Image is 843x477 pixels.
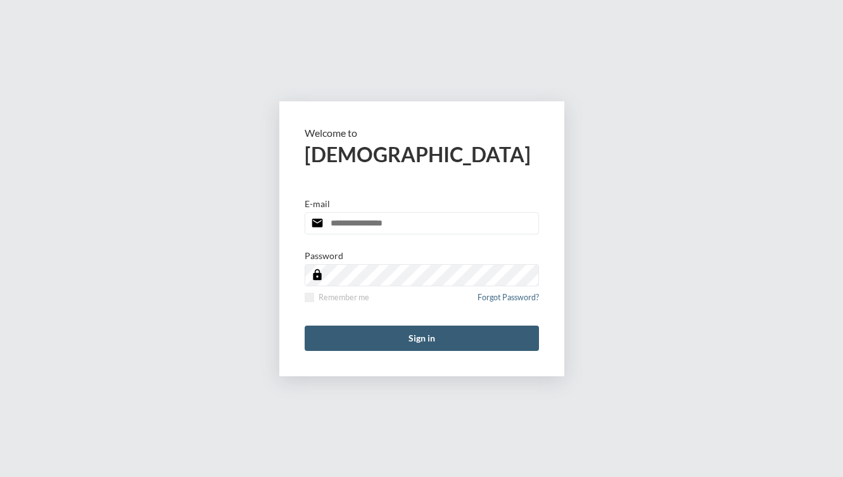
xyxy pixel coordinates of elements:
p: E-mail [305,198,330,209]
h2: [DEMOGRAPHIC_DATA] [305,142,539,167]
p: Welcome to [305,127,539,139]
label: Remember me [305,293,369,302]
a: Forgot Password? [478,293,539,310]
button: Sign in [305,326,539,351]
p: Password [305,250,343,261]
